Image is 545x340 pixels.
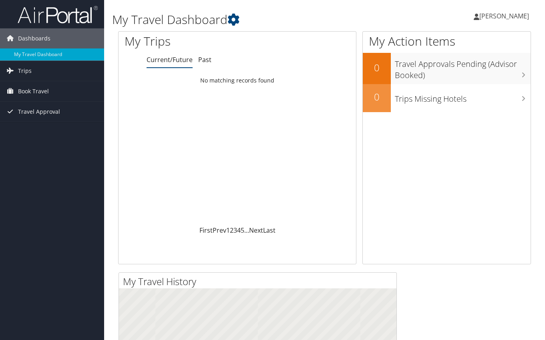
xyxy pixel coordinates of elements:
[363,61,391,74] h2: 0
[479,12,529,20] span: [PERSON_NAME]
[230,226,233,235] a: 2
[363,53,531,84] a: 0Travel Approvals Pending (Advisor Booked)
[237,226,241,235] a: 4
[226,226,230,235] a: 1
[18,5,98,24] img: airportal-logo.png
[123,275,396,288] h2: My Travel History
[147,55,193,64] a: Current/Future
[119,73,356,88] td: No matching records found
[249,226,263,235] a: Next
[18,102,60,122] span: Travel Approval
[244,226,249,235] span: …
[199,226,213,235] a: First
[213,226,226,235] a: Prev
[125,33,251,50] h1: My Trips
[263,226,276,235] a: Last
[395,89,531,105] h3: Trips Missing Hotels
[241,226,244,235] a: 5
[198,55,211,64] a: Past
[18,28,50,48] span: Dashboards
[474,4,537,28] a: [PERSON_NAME]
[363,90,391,104] h2: 0
[18,61,32,81] span: Trips
[18,81,49,101] span: Book Travel
[233,226,237,235] a: 3
[363,33,531,50] h1: My Action Items
[112,11,395,28] h1: My Travel Dashboard
[395,54,531,81] h3: Travel Approvals Pending (Advisor Booked)
[363,84,531,112] a: 0Trips Missing Hotels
